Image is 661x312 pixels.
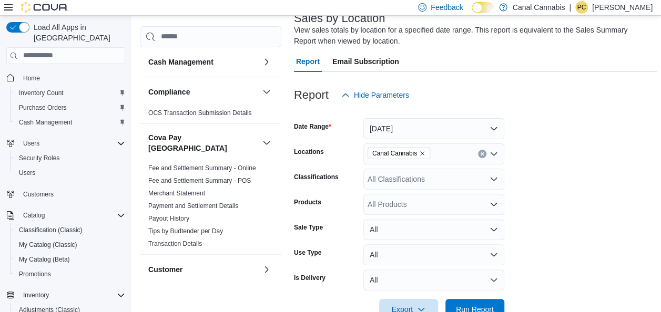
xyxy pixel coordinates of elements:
[11,151,129,165] button: Security Roles
[294,173,339,181] label: Classifications
[148,215,189,222] a: Payout History
[592,1,653,14] p: [PERSON_NAME]
[431,2,463,13] span: Feedback
[575,1,588,14] div: Patrick Ciantar
[11,100,129,115] button: Purchase Orders
[15,268,125,280] span: Promotions
[148,214,189,223] span: Payout History
[260,263,273,276] button: Customer
[148,189,205,197] span: Merchant Statement
[11,165,129,180] button: Users
[2,186,129,202] button: Customers
[148,227,223,235] a: Tips by Budtender per Day
[148,164,256,172] a: Fee and Settlement Summary - Online
[296,51,320,72] span: Report
[372,148,417,159] span: Canal Cannabis
[15,167,125,179] span: Users
[260,56,273,68] button: Cash Management
[294,148,324,156] label: Locations
[15,101,71,114] a: Purchase Orders
[140,162,281,254] div: Cova Pay [GEOGRAPHIC_DATA]
[2,70,129,86] button: Home
[363,118,504,139] button: [DATE]
[294,25,652,47] div: View sales totals by location for a specified date range. This report is equivalent to the Sales ...
[15,238,125,251] span: My Catalog (Classic)
[419,150,425,157] button: Remove Canal Cannabis from selection in this group
[148,57,213,67] h3: Cash Management
[15,167,39,179] a: Users
[148,57,258,67] button: Cash Management
[148,109,252,117] a: OCS Transaction Submission Details
[11,252,129,267] button: My Catalog (Beta)
[19,118,72,127] span: Cash Management
[15,116,76,129] a: Cash Management
[19,241,77,249] span: My Catalog (Classic)
[23,139,39,148] span: Users
[15,87,125,99] span: Inventory Count
[569,1,571,14] p: |
[19,137,125,150] span: Users
[490,150,498,158] button: Open list of options
[148,87,190,97] h3: Compliance
[19,71,125,85] span: Home
[23,211,45,220] span: Catalog
[148,227,223,235] span: Tips by Budtender per Day
[294,274,326,282] label: Is Delivery
[11,267,129,282] button: Promotions
[15,224,87,236] a: Classification (Classic)
[21,2,68,13] img: Cova
[15,224,125,236] span: Classification (Classic)
[2,136,129,151] button: Users
[2,288,129,303] button: Inventory
[19,169,35,177] span: Users
[19,255,70,264] span: My Catalog (Beta)
[29,22,125,43] span: Load All Apps in [GEOGRAPHIC_DATA]
[19,72,44,85] a: Home
[363,269,504,290] button: All
[148,132,258,153] button: Cova Pay [GEOGRAPHIC_DATA]
[148,264,182,275] h3: Customer
[577,1,586,14] span: PC
[363,219,504,240] button: All
[15,253,125,266] span: My Catalog (Beta)
[2,208,129,223] button: Catalog
[11,223,129,237] button: Classification (Classic)
[23,74,40,82] span: Home
[23,190,54,199] span: Customers
[19,188,125,201] span: Customers
[11,86,129,100] button: Inventory Count
[19,289,53,301] button: Inventory
[354,90,409,100] span: Hide Parameters
[368,148,430,159] span: Canal Cannabis
[260,137,273,149] button: Cova Pay [GEOGRAPHIC_DATA]
[15,253,74,266] a: My Catalog (Beta)
[337,85,413,106] button: Hide Parameters
[260,86,273,98] button: Compliance
[148,240,202,247] a: Transaction Details
[11,115,129,130] button: Cash Management
[472,2,494,13] input: Dark Mode
[19,209,49,222] button: Catalog
[19,188,58,201] a: Customers
[294,122,331,131] label: Date Range
[478,150,486,158] button: Clear input
[140,107,281,123] div: Compliance
[148,190,205,197] a: Merchant Statement
[23,291,49,299] span: Inventory
[15,87,68,99] a: Inventory Count
[148,177,251,184] a: Fee and Settlement Summary - POS
[490,175,498,183] button: Open list of options
[294,89,329,101] h3: Report
[294,198,321,206] label: Products
[15,152,64,164] a: Security Roles
[490,200,498,209] button: Open list of options
[15,152,125,164] span: Security Roles
[148,202,238,210] a: Payment and Settlement Details
[11,237,129,252] button: My Catalog (Classic)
